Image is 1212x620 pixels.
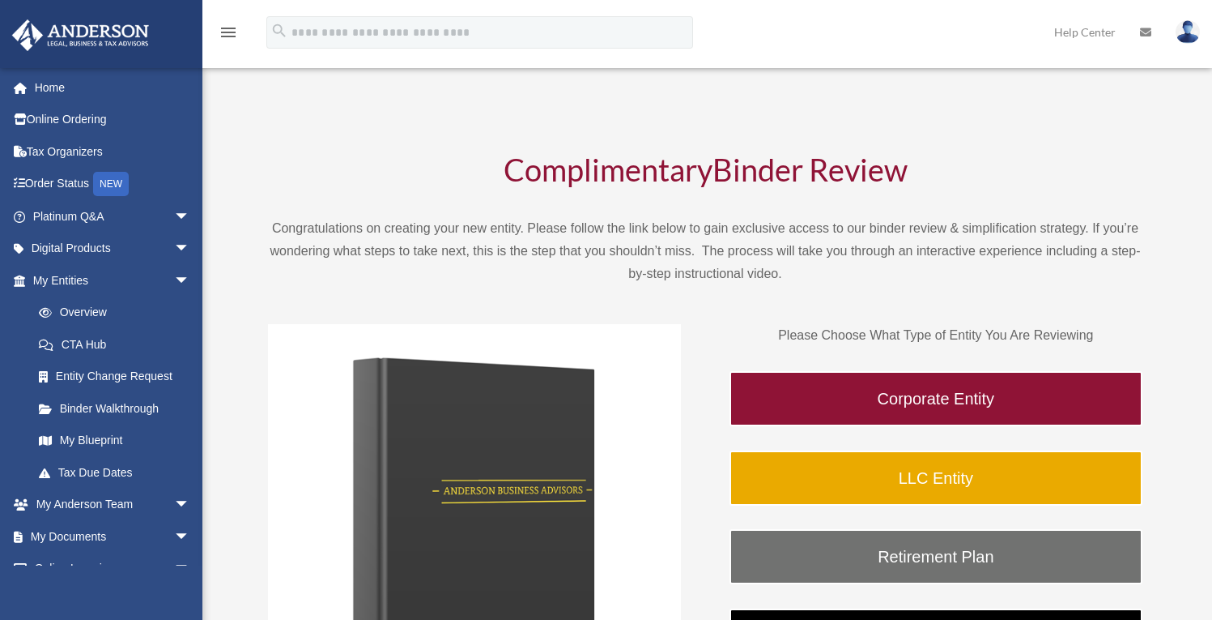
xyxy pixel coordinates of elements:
img: User Pic [1176,20,1200,44]
span: arrow_drop_down [174,200,206,233]
a: My Anderson Teamarrow_drop_down [11,489,215,521]
span: arrow_drop_down [174,520,206,554]
p: Congratulations on creating your new entity. Please follow the link below to gain exclusive acces... [268,217,1142,285]
a: Platinum Q&Aarrow_drop_down [11,200,215,233]
a: Online Ordering [11,104,215,136]
div: NEW [93,172,129,196]
span: Complimentary [504,151,712,188]
a: LLC Entity [729,451,1142,506]
a: Retirement Plan [729,529,1142,584]
span: arrow_drop_down [174,264,206,297]
a: Binder Walkthrough [23,392,206,425]
a: My Entitiesarrow_drop_down [11,264,215,297]
a: Overview [23,297,215,329]
a: CTA Hub [23,328,215,361]
span: Binder Review [712,151,908,188]
a: menu [219,28,238,42]
a: Online Learningarrow_drop_down [11,553,215,585]
i: menu [219,23,238,42]
span: arrow_drop_down [174,489,206,522]
i: search [270,22,288,40]
a: Home [11,71,215,104]
a: Order StatusNEW [11,168,215,201]
p: Please Choose What Type of Entity You Are Reviewing [729,324,1142,347]
span: arrow_drop_down [174,233,206,266]
img: Anderson Advisors Platinum Portal [7,19,154,51]
a: My Blueprint [23,425,215,457]
a: Corporate Entity [729,371,1142,426]
a: Tax Due Dates [23,456,215,489]
span: arrow_drop_down [174,553,206,586]
a: Digital Productsarrow_drop_down [11,233,215,265]
a: My Documentsarrow_drop_down [11,520,215,553]
a: Tax Organizers [11,135,215,168]
a: Entity Change Request [23,361,215,393]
